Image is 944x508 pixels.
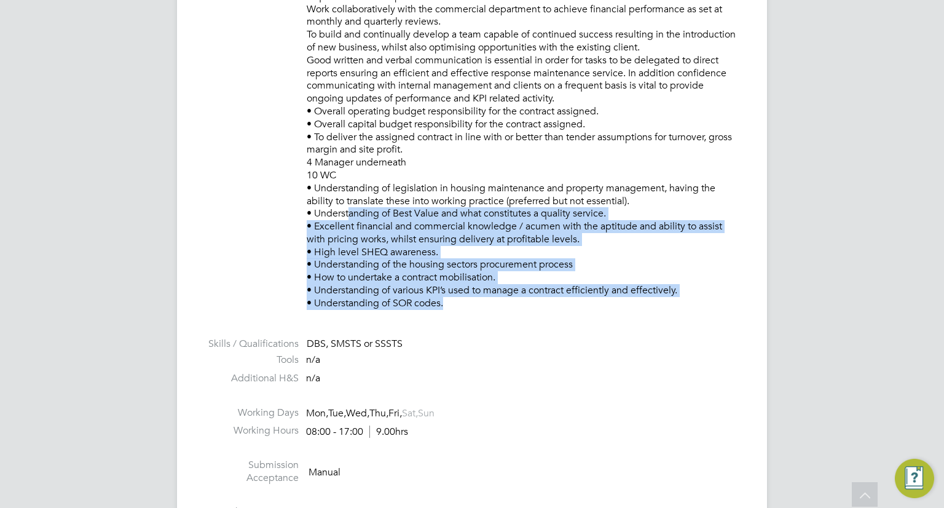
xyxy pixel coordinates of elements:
button: Engage Resource Center [895,459,934,498]
span: Sun [418,407,435,419]
span: Mon, [306,407,328,419]
span: Tue, [328,407,346,419]
div: 08:00 - 17:00 [306,426,408,439]
span: Sat, [402,407,418,419]
span: n/a [306,372,320,384]
label: Tools [202,354,299,367]
div: DBS, SMSTS or SSSTS [307,338,742,351]
span: n/a [306,354,320,366]
label: Working Days [202,407,299,419]
span: Fri, [388,407,402,419]
span: Thu, [369,407,388,419]
label: Skills / Qualifications [202,338,299,351]
span: Wed, [346,407,369,419]
label: Submission Acceptance [202,459,299,485]
span: Manual [309,466,340,478]
label: Working Hours [202,424,299,437]
span: 9.00hrs [369,426,408,438]
label: Additional H&S [202,372,299,385]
